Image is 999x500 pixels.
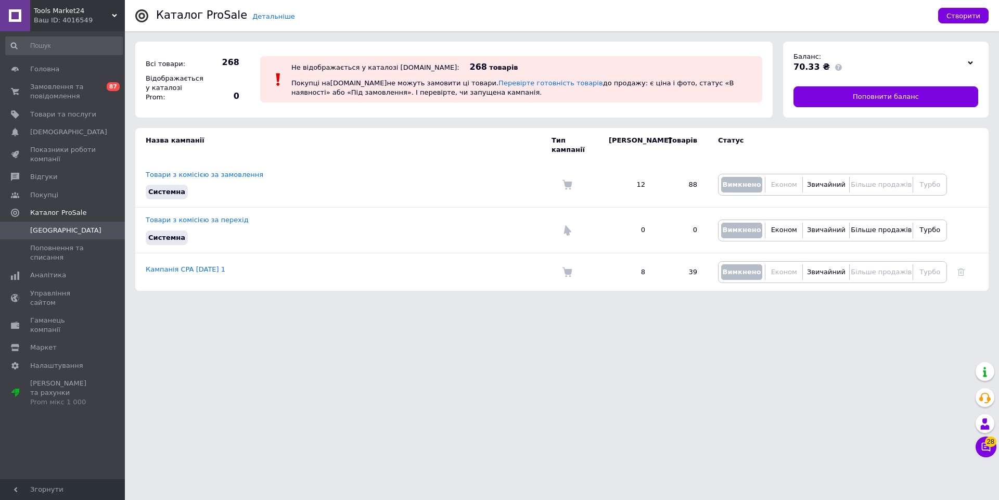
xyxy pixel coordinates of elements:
a: Кампанія CPA [DATE] 1 [146,265,225,273]
span: товарів [489,63,518,71]
a: Товари з комісією за перехід [146,216,249,224]
span: 268 [470,62,487,72]
span: Маркет [30,343,57,352]
button: Вимкнено [721,264,762,280]
div: Всі товари: [143,57,200,71]
span: Налаштування [30,361,83,370]
span: Управління сайтом [30,289,96,307]
span: Вимкнено [722,268,761,276]
button: Турбо [916,223,944,238]
span: Поповнення та списання [30,243,96,262]
span: Турбо [919,181,940,188]
span: Каталог ProSale [30,208,86,217]
button: Створити [938,8,989,23]
span: Більше продажів [851,226,912,234]
span: Відгуки [30,172,57,182]
span: Головна [30,65,59,74]
span: Вимкнено [722,181,761,188]
span: Покупці [30,190,58,200]
a: Видалити [957,268,965,276]
span: 70.33 ₴ [793,62,830,72]
div: Відображається у каталозі Prom: [143,71,200,105]
button: Більше продажів [852,177,910,193]
span: Аналітика [30,271,66,280]
span: Економ [771,181,797,188]
input: Пошук [5,36,123,55]
span: Поповнити баланс [853,92,919,101]
div: Ваш ID: 4016549 [34,16,125,25]
img: :exclamation: [271,72,286,87]
button: Турбо [916,177,944,193]
button: Турбо [916,264,944,280]
span: Системна [148,188,185,196]
td: 0 [598,208,656,253]
a: Товари з комісією за замовлення [146,171,263,178]
button: Чат з покупцем28 [976,437,996,457]
button: Звичайний [805,177,847,193]
span: Турбо [919,226,940,234]
td: [PERSON_NAME] [598,128,656,162]
button: Вимкнено [721,177,762,193]
a: Перевірте готовність товарів [498,79,603,87]
span: Покупці на [DOMAIN_NAME] не можуть замовити ці товари. до продажу: є ціна і фото, статус «В наявн... [291,79,734,96]
button: Більше продажів [852,264,910,280]
td: 12 [598,162,656,208]
span: Гаманець компанії [30,316,96,335]
span: Показники роботи компанії [30,145,96,164]
span: Більше продажів [851,181,912,188]
span: Економ [771,268,797,276]
span: 268 [203,57,239,68]
button: Економ [768,223,800,238]
button: Звичайний [805,264,847,280]
span: Економ [771,226,797,234]
button: Економ [768,264,800,280]
span: Tools Market24 [34,6,112,16]
td: 39 [656,253,708,291]
div: Prom мікс 1 000 [30,398,96,407]
span: Системна [148,234,185,241]
button: Більше продажів [852,223,910,238]
span: 28 [985,437,996,447]
span: Звичайний [807,181,846,188]
span: [PERSON_NAME] та рахунки [30,379,96,407]
td: Тип кампанії [552,128,598,162]
span: Баланс: [793,53,821,60]
span: [DEMOGRAPHIC_DATA] [30,127,107,137]
span: Турбо [919,268,940,276]
span: [GEOGRAPHIC_DATA] [30,226,101,235]
button: Вимкнено [721,223,762,238]
span: 0 [203,91,239,102]
td: Товарів [656,128,708,162]
td: 0 [656,208,708,253]
span: 87 [107,82,120,91]
td: 8 [598,253,656,291]
button: Економ [768,177,800,193]
span: Звичайний [807,226,846,234]
span: Вимкнено [722,226,761,234]
img: Комісія за замовлення [562,180,572,190]
span: Звичайний [807,268,846,276]
button: Звичайний [805,223,847,238]
span: Замовлення та повідомлення [30,82,96,101]
img: Комісія за перехід [562,225,572,236]
span: Товари та послуги [30,110,96,119]
td: Назва кампанії [135,128,552,162]
td: Статус [708,128,947,162]
div: Не відображається у каталозі [DOMAIN_NAME]: [291,63,459,71]
a: Детальніше [252,12,295,20]
td: 88 [656,162,708,208]
a: Поповнити баланс [793,86,978,107]
img: Комісія за замовлення [562,267,572,277]
span: Більше продажів [851,268,912,276]
span: Створити [946,12,980,20]
div: Каталог ProSale [156,10,247,21]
